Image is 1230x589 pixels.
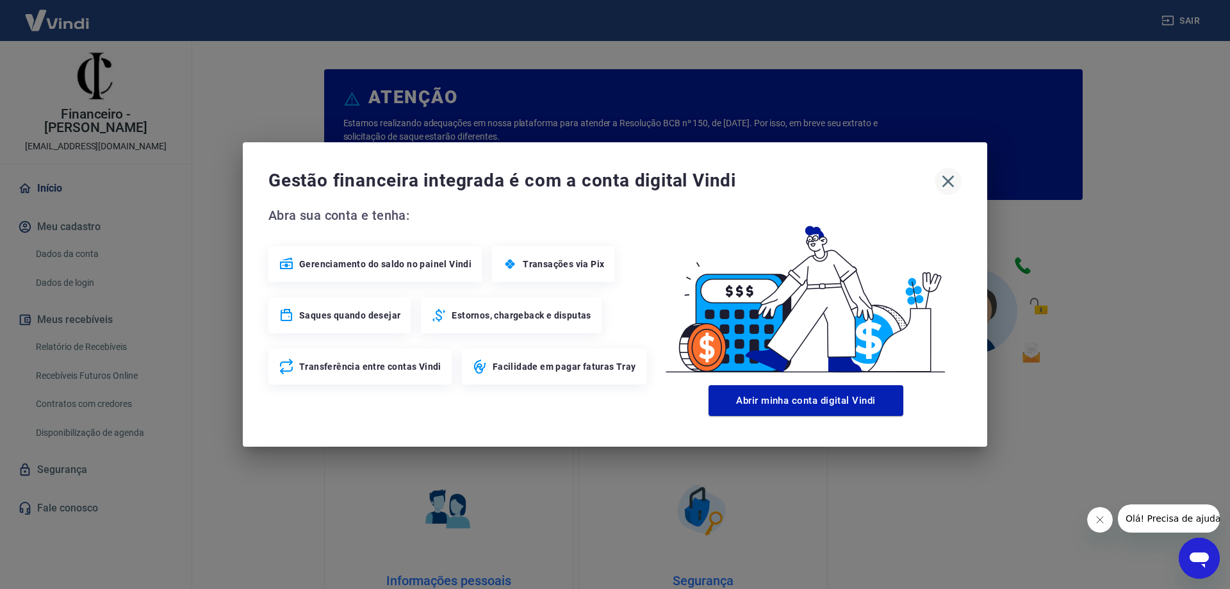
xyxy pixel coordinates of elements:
[1087,507,1113,533] iframe: Fechar mensagem
[299,258,471,270] span: Gerenciamento do saldo no painel Vindi
[452,309,591,322] span: Estornos, chargeback e disputas
[268,205,650,226] span: Abra sua conta e tenha:
[650,205,962,380] img: Good Billing
[268,168,935,194] span: Gestão financeira integrada é com a conta digital Vindi
[299,360,441,373] span: Transferência entre contas Vindi
[709,385,903,416] button: Abrir minha conta digital Vindi
[299,309,400,322] span: Saques quando desejar
[8,9,108,19] span: Olá! Precisa de ajuda?
[493,360,636,373] span: Facilidade em pagar faturas Tray
[1118,504,1220,533] iframe: Mensagem da empresa
[523,258,604,270] span: Transações via Pix
[1179,538,1220,579] iframe: Botão para abrir a janela de mensagens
